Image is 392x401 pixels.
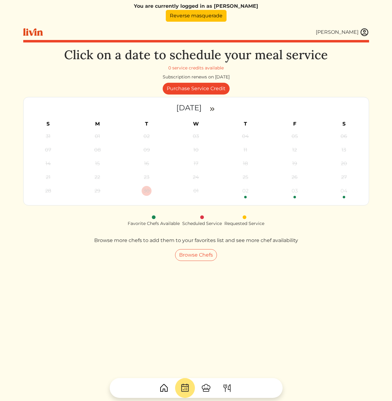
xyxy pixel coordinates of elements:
div: 16 [142,159,152,169]
div: 19 [290,159,300,169]
div: 25 [240,172,250,182]
img: CalendarDots-5bcf9d9080389f2a281d69619e1c85352834be518fbc73d9501aef674afc0d57.svg [180,383,190,393]
div: [PERSON_NAME] [316,29,359,36]
div: 27 [339,172,349,182]
img: user_account-e6e16d2ec92f44fc35f99ef0dc9cddf60790bfa021a6ecb1c896eb5d2907b31c.svg [360,28,369,37]
h1: Click on a date to schedule your meal service [64,47,328,62]
div: 12 [290,145,300,155]
div: 14 [43,159,53,169]
a: Reverse masquerade [166,10,227,22]
div: 17 [191,159,201,169]
div: 09 [142,145,152,155]
div: 01 [191,186,201,196]
div: 0 service credits available [168,65,224,71]
th: S [24,118,73,130]
th: F [270,118,319,130]
div: 10 [191,145,201,155]
div: 05 [290,131,300,141]
div: 06 [339,131,349,141]
div: 02 [142,131,152,141]
div: 15 [92,159,102,169]
div: 23 [142,172,152,182]
a: Browse Chefs [175,249,217,261]
a: 03 [272,186,317,198]
div: 04 [339,186,349,196]
th: T [122,118,171,130]
div: 03 [191,131,201,141]
img: House-9bf13187bcbb5817f509fe5e7408150f90897510c4275e13d0d5fca38e0b5951.svg [159,383,169,393]
div: 01 [92,131,102,141]
div: Scheduled Service [182,220,222,227]
div: 02 [240,186,250,196]
div: Requested Service [224,220,264,227]
div: 07 [43,145,53,155]
div: 31 [43,131,53,141]
img: double_arrow_right-997dabdd2eccb76564fe50414fa626925505af7f86338824324e960bc414e1a4.svg [209,105,216,113]
th: S [319,118,368,130]
div: 21 [43,172,53,182]
p: Browse more chefs to add them to your favorites list and see more chef availability [94,237,298,244]
div: 11 [240,145,250,155]
div: Favorite Chefs Available [128,220,180,227]
img: ChefHat-a374fb509e4f37eb0702ca99f5f64f3b6956810f32a249b33092029f8484b388.svg [201,383,211,393]
a: [DATE] [176,103,204,112]
img: ForkKnife-55491504ffdb50bab0c1e09e7649658475375261d09fd45db06cec23bce548bf.svg [222,383,232,393]
div: 24 [191,172,201,182]
div: 20 [339,159,349,169]
div: 22 [92,172,102,182]
th: T [221,118,270,130]
div: 03 [290,186,300,196]
div: 18 [240,159,250,169]
div: 04 [240,131,250,141]
div: 13 [339,145,349,155]
div: 29 [92,186,102,196]
div: 26 [290,172,300,182]
div: 30 [142,186,152,196]
div: 28 [43,186,53,196]
a: 02 [222,186,268,198]
time: [DATE] [176,103,202,112]
a: 04 [321,186,367,198]
th: W [171,118,221,130]
img: livin-logo-a0d97d1a881af30f6274990eb6222085a2533c92bbd1e4f22c21b4f0d0e3210c.svg [23,28,43,36]
a: Purchase Service Credit [163,83,230,95]
th: M [73,118,122,130]
div: 08 [92,145,102,155]
div: Subscription renews on [DATE] [163,74,230,80]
